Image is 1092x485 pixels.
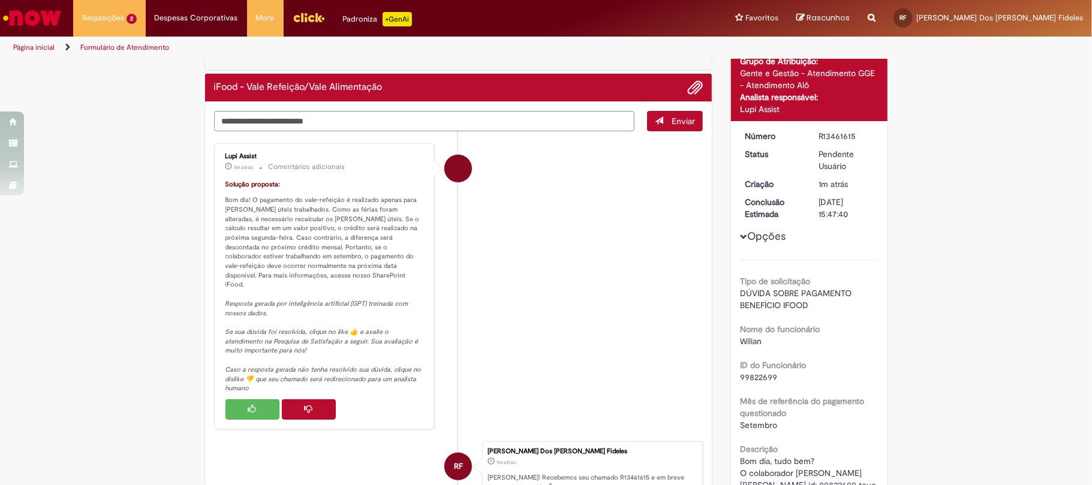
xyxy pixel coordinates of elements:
b: Tipo de solicitação [740,276,810,287]
span: 2 [127,14,137,24]
time: 29/08/2025 10:47:37 [497,459,516,466]
img: click_logo_yellow_360x200.png [293,8,325,26]
h2: iFood - Vale Refeição/Vale Alimentação Histórico de tíquete [214,82,383,93]
small: Comentários adicionais [269,162,345,172]
span: Favoritos [745,12,778,24]
div: Lupi Assist [225,153,425,160]
dt: Número [736,130,810,142]
b: ID do Funcionário [740,360,806,370]
p: Bom dia! O pagamento do vale-refeição é realizado apenas para [PERSON_NAME] úteis trabalhados. Co... [225,180,425,393]
div: [PERSON_NAME] Dos [PERSON_NAME] Fideles [488,448,696,455]
b: Mês de referência do pagamento questionado [740,396,864,418]
span: More [256,12,275,24]
p: +GenAi [383,12,412,26]
div: Raissa Dos Santos Fideles [444,453,472,480]
span: 1m atrás [497,459,516,466]
ul: Trilhas de página [9,37,719,59]
div: Padroniza [343,12,412,26]
div: Grupo de Atribuição: [740,55,879,67]
b: Descrição [740,444,778,454]
span: RF [454,452,463,481]
button: Adicionar anexos [687,80,703,95]
span: Despesas Corporativas [155,12,238,24]
b: Nome do funcionário [740,324,820,335]
span: 1m atrás [234,164,254,171]
span: 99822699 [740,372,777,382]
span: 1m atrás [819,179,849,189]
time: 29/08/2025 10:47:37 [819,179,849,189]
a: Página inicial [13,43,55,52]
div: Analista responsável: [740,91,879,103]
div: Pendente Usuário [819,148,874,172]
span: Enviar [672,116,695,126]
div: [DATE] 15:47:40 [819,196,874,220]
img: ServiceNow [1,6,63,30]
time: 29/08/2025 10:47:44 [234,164,254,171]
div: Lupi Assist [740,103,879,115]
div: Lupi Assist [444,155,472,182]
a: Formulário de Atendimento [80,43,169,52]
div: R13461615 [819,130,874,142]
dt: Status [736,148,810,160]
span: Rascunhos [807,12,850,23]
span: Requisições [82,12,124,24]
a: Rascunhos [796,13,850,24]
span: Wilian [740,336,762,347]
span: RF [900,14,907,22]
textarea: Digite sua mensagem aqui... [214,111,635,132]
span: [PERSON_NAME] Dos [PERSON_NAME] Fideles [916,13,1083,23]
dt: Conclusão Estimada [736,196,810,220]
div: Gente e Gestão - Atendimento GGE - Atendimento Alô [740,67,879,91]
button: Enviar [647,111,703,131]
div: 29/08/2025 10:47:37 [819,178,874,190]
dt: Criação [736,178,810,190]
font: Solução proposta: [225,180,281,189]
em: Resposta gerada por inteligência artificial (GPT) treinada com nossos dados. Se sua dúvida foi re... [225,299,423,393]
span: Setembro [740,420,777,430]
span: DÚVIDA SOBRE PAGAMENTO BENEFÍCIO IFOOD [740,288,854,311]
